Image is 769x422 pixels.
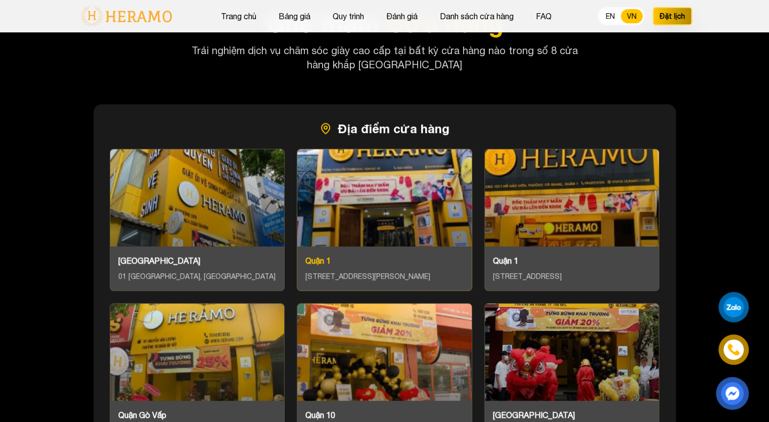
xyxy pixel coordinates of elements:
a: phone-icon [718,334,748,364]
div: [STREET_ADDRESS][PERSON_NAME] [305,271,464,282]
button: Bảng giá [276,10,313,23]
button: Quy trình [330,10,367,23]
button: Trang chủ [218,10,259,23]
div: Quận 1 [305,255,464,267]
button: EN [600,9,621,23]
div: Quận 1 [493,255,651,267]
div: Quận Gò Vấp [118,409,277,421]
button: Danh sách cửa hàng [437,10,517,23]
button: FAQ [533,10,555,23]
div: [GEOGRAPHIC_DATA] [118,255,277,267]
div: Quận 10 [305,409,464,421]
button: Đánh giá [383,10,421,23]
button: VN [621,9,643,23]
div: 01 [GEOGRAPHIC_DATA], [GEOGRAPHIC_DATA] [118,271,277,282]
img: logo-with-text.png [77,6,175,27]
h2: Ghé thăm [39,11,731,35]
img: phone-icon [728,344,740,356]
h3: Địa điểm cửa hàng [110,120,660,137]
p: Trải nghiệm dịch vụ chăm sóc giày cao cấp tại bất kỳ cửa hàng nào trong số 8 cửa hàng khắp [GEOGR... [191,44,579,72]
div: [GEOGRAPHIC_DATA] [493,409,651,421]
div: [STREET_ADDRESS] [493,271,651,282]
button: Đặt lịch [653,7,692,25]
